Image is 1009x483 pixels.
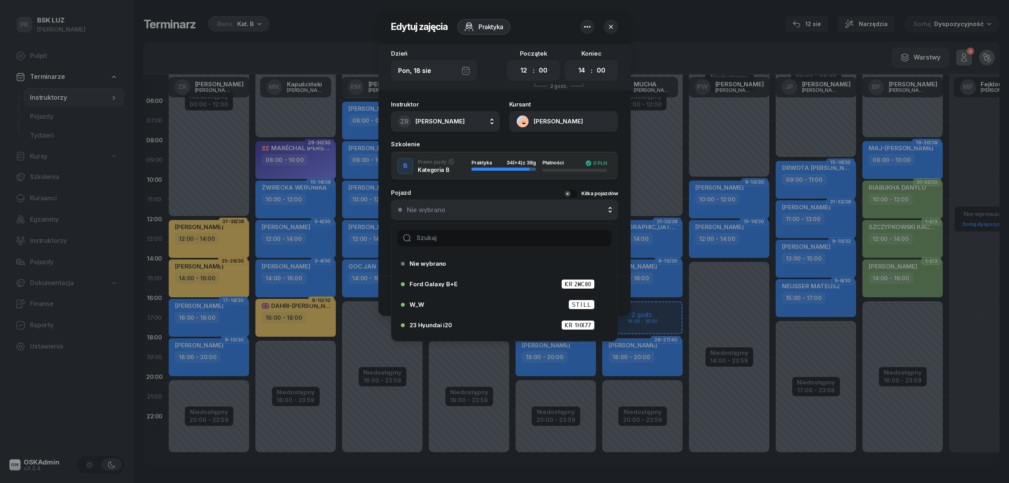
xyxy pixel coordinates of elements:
div: : [533,66,534,75]
button: Kilka pojazdów [564,190,618,198]
h2: Edytuj zajęcia [391,21,448,33]
button: ZR[PERSON_NAME] [391,111,500,132]
span: Ford Galaxy B+E [410,281,458,287]
span: Nie wybrano [410,261,446,267]
button: [PERSON_NAME] [509,111,618,132]
span: KR 6KF15 [561,341,595,351]
span: W_W [410,302,424,308]
span: 23 Hyundai i20 [410,322,452,328]
input: Szukaj [398,230,611,246]
button: Nie wybrano [391,200,618,220]
div: : [591,66,592,75]
span: STILL [568,300,595,310]
span: [PERSON_NAME] [415,117,465,125]
span: KR 2WC80 [561,279,595,289]
div: Nie wybrano [407,207,445,213]
span: ZR [400,118,409,125]
span: KR 1HX77 [561,320,595,330]
div: Kilka pojazdów [581,190,618,198]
